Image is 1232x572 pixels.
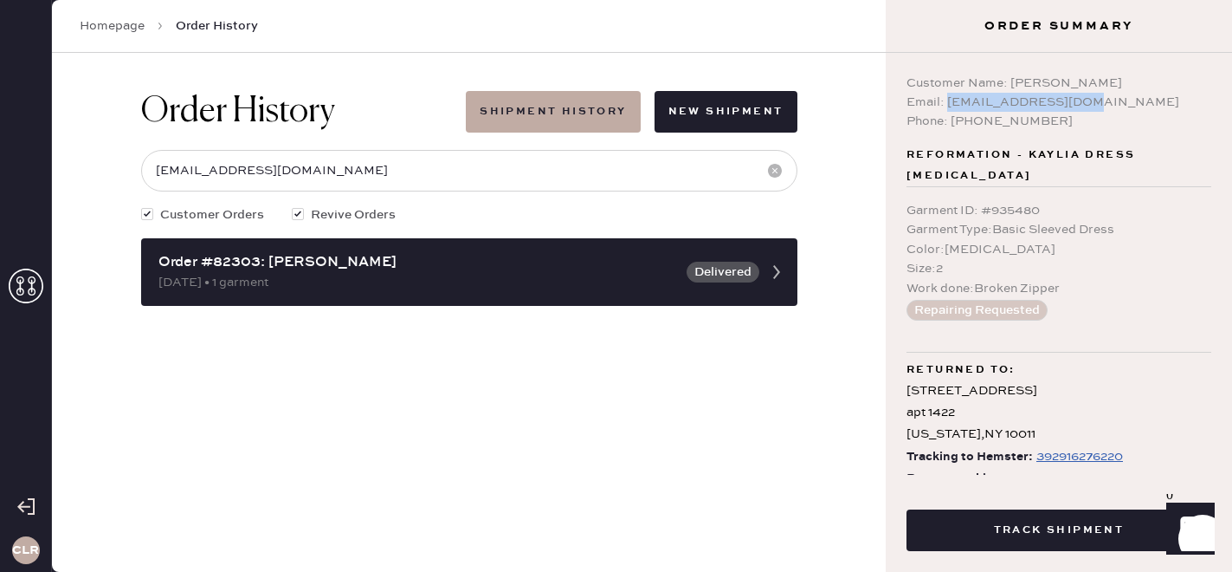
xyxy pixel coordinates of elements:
[1036,446,1123,467] div: https://www.fedex.com/apps/fedextrack/?tracknumbers=392916276220&cntry_code=US
[886,17,1232,35] h3: Order Summary
[1006,468,1098,490] a: 393061687977
[906,380,1211,446] div: [STREET_ADDRESS] apt 1422 [US_STATE] , NY 10011
[906,510,1211,551] button: Track Shipment
[906,240,1211,259] div: Color : [MEDICAL_DATA]
[906,259,1211,278] div: Size : 2
[906,112,1211,131] div: Phone: [PHONE_NUMBER]
[55,172,1173,193] div: Customer information
[148,282,1114,304] th: Description
[1009,468,1098,489] div: https://www.fedex.com/apps/fedextrack/?tracknumbers=393061687977&cntry_code=US
[141,150,797,192] input: Search by order number, customer name, email or phone number
[687,262,759,283] button: Delivered
[80,17,145,35] a: Homepage
[906,279,1211,298] div: Work done : Broken Zipper
[55,304,148,327] td: 984965
[55,282,148,304] th: ID
[906,468,1006,490] span: Return tracking:
[160,205,264,224] span: Customer Orders
[906,360,1016,380] span: Returned to:
[655,91,797,133] button: New Shipment
[311,205,396,224] span: Revive Orders
[55,105,1173,126] div: Packing list
[158,273,676,292] div: [DATE] • 1 garment
[906,521,1211,537] a: Track Shipment
[1114,304,1173,327] td: 1
[148,304,1114,327] td: Basic Strap Dress - Reformation - Davies Bustier Denim Mini Dress Cafe - Size: 4
[55,126,1173,146] div: Order # 83149
[466,91,640,133] button: Shipment History
[906,93,1211,112] div: Email: [EMAIL_ADDRESS][DOMAIN_NAME]
[1033,446,1123,468] a: 392916276220
[906,145,1211,186] span: Reformation - Kaylia Dress [MEDICAL_DATA]
[158,252,676,273] div: Order #82303: [PERSON_NAME]
[906,446,1033,468] span: Tracking to Hemster:
[141,91,335,133] h1: Order History
[1150,494,1224,569] iframe: Front Chat
[906,220,1211,239] div: Garment Type : Basic Sleeved Dress
[906,201,1211,220] div: Garment ID : # 935480
[12,544,39,556] h3: CLR
[906,74,1211,93] div: Customer Name: [PERSON_NAME]
[176,17,258,35] span: Order History
[906,300,1048,321] button: Repairing Requested
[55,193,1173,256] div: # 88628 Hyemin [PERSON_NAME] [EMAIL_ADDRESS][DOMAIN_NAME]
[1114,282,1173,304] th: QTY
